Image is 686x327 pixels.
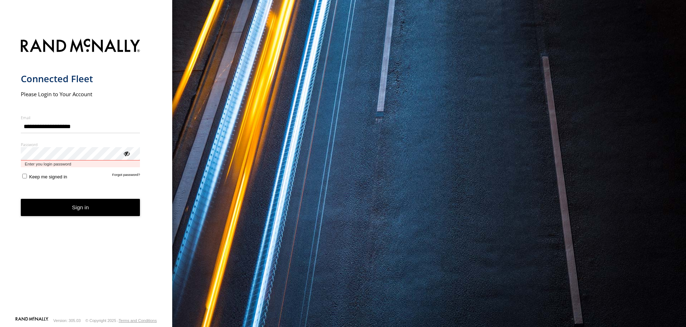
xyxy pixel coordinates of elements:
h2: Please Login to Your Account [21,90,140,98]
form: main [21,34,152,316]
button: Sign in [21,199,140,216]
input: Keep me signed in [22,174,27,178]
a: Forgot password? [112,173,140,179]
div: © Copyright 2025 - [85,318,157,323]
a: Visit our Website [15,317,48,324]
span: Enter you login password [21,160,140,167]
div: Version: 305.03 [53,318,81,323]
label: Email [21,115,140,120]
div: ViewPassword [123,150,130,157]
span: Keep me signed in [29,174,67,179]
label: Password [21,142,140,147]
h1: Connected Fleet [21,73,140,85]
a: Terms and Conditions [119,318,157,323]
img: Rand McNally [21,37,140,56]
